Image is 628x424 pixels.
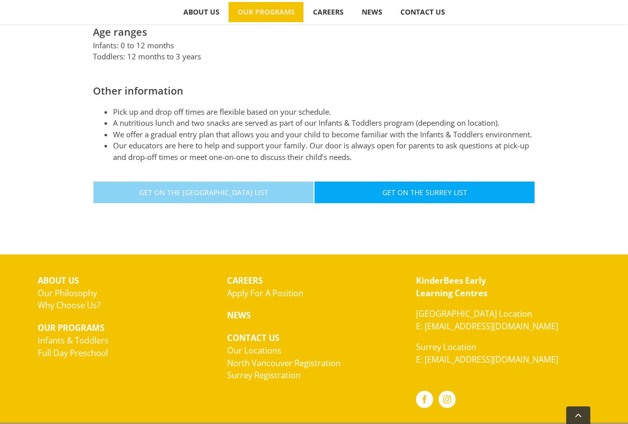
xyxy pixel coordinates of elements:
[174,2,228,22] a: ABOUT US
[38,299,100,311] a: Why Choose Us?
[38,334,109,346] a: Infants & Toddlers
[416,391,433,408] a: Facebook
[229,2,303,22] a: OUR PROGRAMS
[362,9,382,16] span: NEWS
[227,309,251,321] strong: NEWS
[113,106,535,118] li: Pick up and drop off times are flexible based on your schedule.
[238,9,295,16] span: OUR PROGRAMS
[416,275,487,299] a: KinderBees EarlyLearning Centres
[400,9,445,16] span: CONTACT US
[38,322,104,333] strong: OUR PROGRAMS
[38,287,97,299] a: Our Philosophy
[304,2,352,22] a: CAREERS
[227,357,341,369] a: North Vancouver Registration
[227,275,263,286] strong: CAREERS
[93,181,314,204] a: Get On The [GEOGRAPHIC_DATA] List
[353,2,391,22] a: NEWS
[416,341,590,366] p: Surrey Location
[416,275,487,299] strong: KinderBees Early Learning Centres
[113,140,535,162] li: Our educators are here to help and support your family. Our door is always open for parents to as...
[227,345,281,356] a: Our Locations
[227,332,279,344] strong: CONTACT US
[391,2,454,22] a: CONTACT US
[113,129,535,140] li: We offer a gradual entry plan that allows you and your child to become familiar with the Infants ...
[227,369,300,381] a: Surrey Registration
[38,347,108,359] a: Full Day Preschool
[93,25,535,40] h2: Age ranges
[439,391,456,408] a: Instagram
[183,9,220,16] span: ABOUT US
[314,181,535,204] a: Get On The Surrey List
[93,40,535,62] p: Infants: 0 to 12 months Toddlers: 12 months to 3 years
[139,188,268,197] span: Get On The [GEOGRAPHIC_DATA] List
[416,354,558,365] a: E: [EMAIL_ADDRESS][DOMAIN_NAME]
[416,320,558,332] a: E: [EMAIL_ADDRESS][DOMAIN_NAME]
[113,117,535,129] li: A nutritious lunch and two snacks are served as part of our Infants & Toddlers program (depending...
[93,83,535,99] h2: Other information
[38,275,79,286] strong: ABOUT US
[313,9,344,16] span: CAREERS
[227,287,303,299] a: Apply For A Position
[382,188,467,197] span: Get On The Surrey List
[416,308,590,333] p: [GEOGRAPHIC_DATA] Location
